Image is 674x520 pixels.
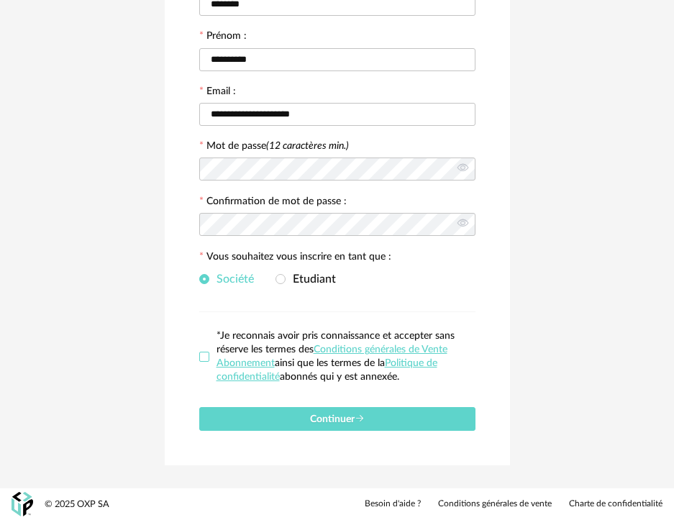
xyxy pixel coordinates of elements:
[217,345,447,368] a: Conditions générales de Vente Abonnement
[206,141,349,151] label: Mot de passe
[199,252,391,265] label: Vous souhaitez vous inscrire en tant que :
[199,407,475,431] button: Continuer
[209,273,254,285] span: Société
[365,498,421,510] a: Besoin d'aide ?
[45,498,109,511] div: © 2025 OXP SA
[438,498,552,510] a: Conditions générales de vente
[199,86,236,99] label: Email :
[199,31,247,44] label: Prénom :
[217,358,437,382] a: Politique de confidentialité
[266,141,349,151] i: (12 caractères min.)
[286,273,336,285] span: Etudiant
[569,498,662,510] a: Charte de confidentialité
[217,331,455,382] span: *Je reconnais avoir pris connaissance et accepter sans réserve les termes des ainsi que les terme...
[12,492,33,517] img: OXP
[310,414,365,424] span: Continuer
[199,196,347,209] label: Confirmation de mot de passe :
